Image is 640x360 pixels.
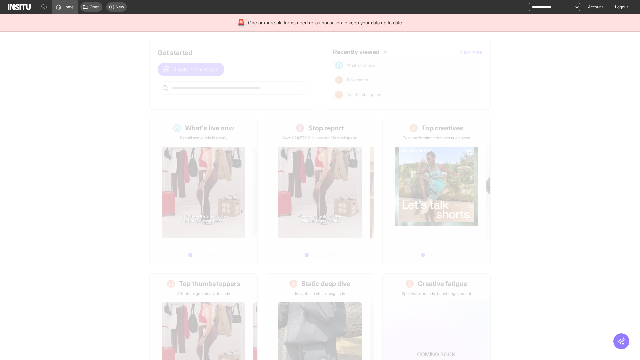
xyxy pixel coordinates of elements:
span: Home [63,4,74,10]
span: Open [90,4,100,10]
div: 🚨 [237,18,245,27]
span: One or more platforms need re-authorisation to keep your data up to date. [248,19,403,26]
span: New [116,4,124,10]
img: Logo [8,4,31,10]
